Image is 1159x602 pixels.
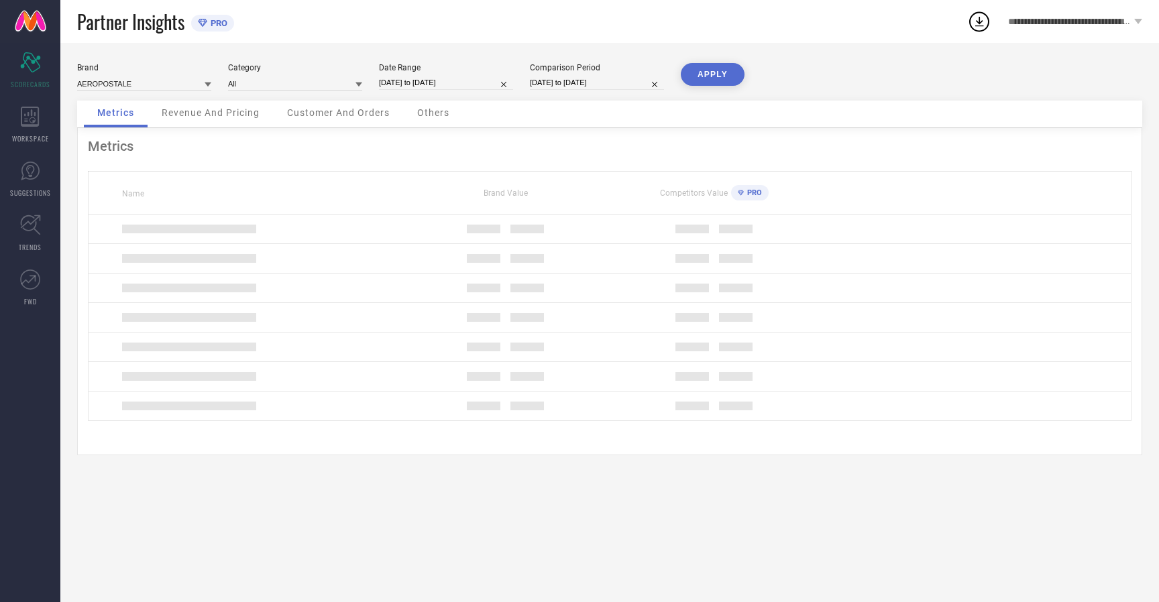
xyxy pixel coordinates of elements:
span: SCORECARDS [11,79,50,89]
span: TRENDS [19,242,42,252]
span: Others [417,107,449,118]
div: Brand [77,63,211,72]
div: Category [228,63,362,72]
span: PRO [744,188,762,197]
span: Customer And Orders [287,107,390,118]
div: Comparison Period [530,63,664,72]
span: FWD [24,296,37,306]
input: Select date range [379,76,513,90]
span: Partner Insights [77,8,184,36]
div: Open download list [967,9,991,34]
button: APPLY [681,63,744,86]
span: SUGGESTIONS [10,188,51,198]
span: Name [122,189,144,198]
span: Brand Value [484,188,528,198]
span: WORKSPACE [12,133,49,143]
input: Select comparison period [530,76,664,90]
span: Competitors Value [660,188,728,198]
div: Metrics [88,138,1132,154]
span: Revenue And Pricing [162,107,260,118]
div: Date Range [379,63,513,72]
span: Metrics [97,107,134,118]
span: PRO [207,18,227,28]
